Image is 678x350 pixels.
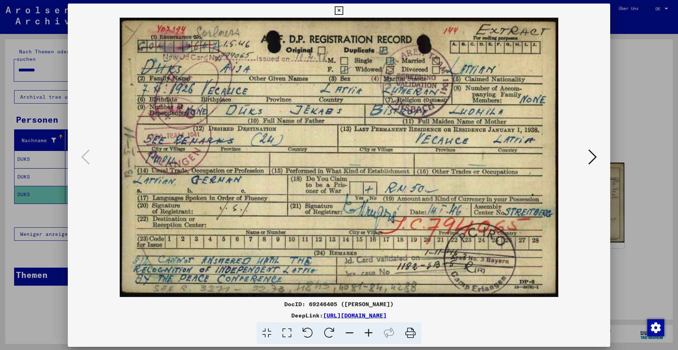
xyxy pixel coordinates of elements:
a: [URL][DOMAIN_NAME] [323,312,387,319]
div: DocID: 69246405 ([PERSON_NAME]) [68,300,610,308]
img: Zustimmung ändern [647,319,664,336]
div: DeepLink: [68,311,610,320]
img: 001.jpg [92,18,586,297]
div: Zustimmung ändern [647,319,664,336]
